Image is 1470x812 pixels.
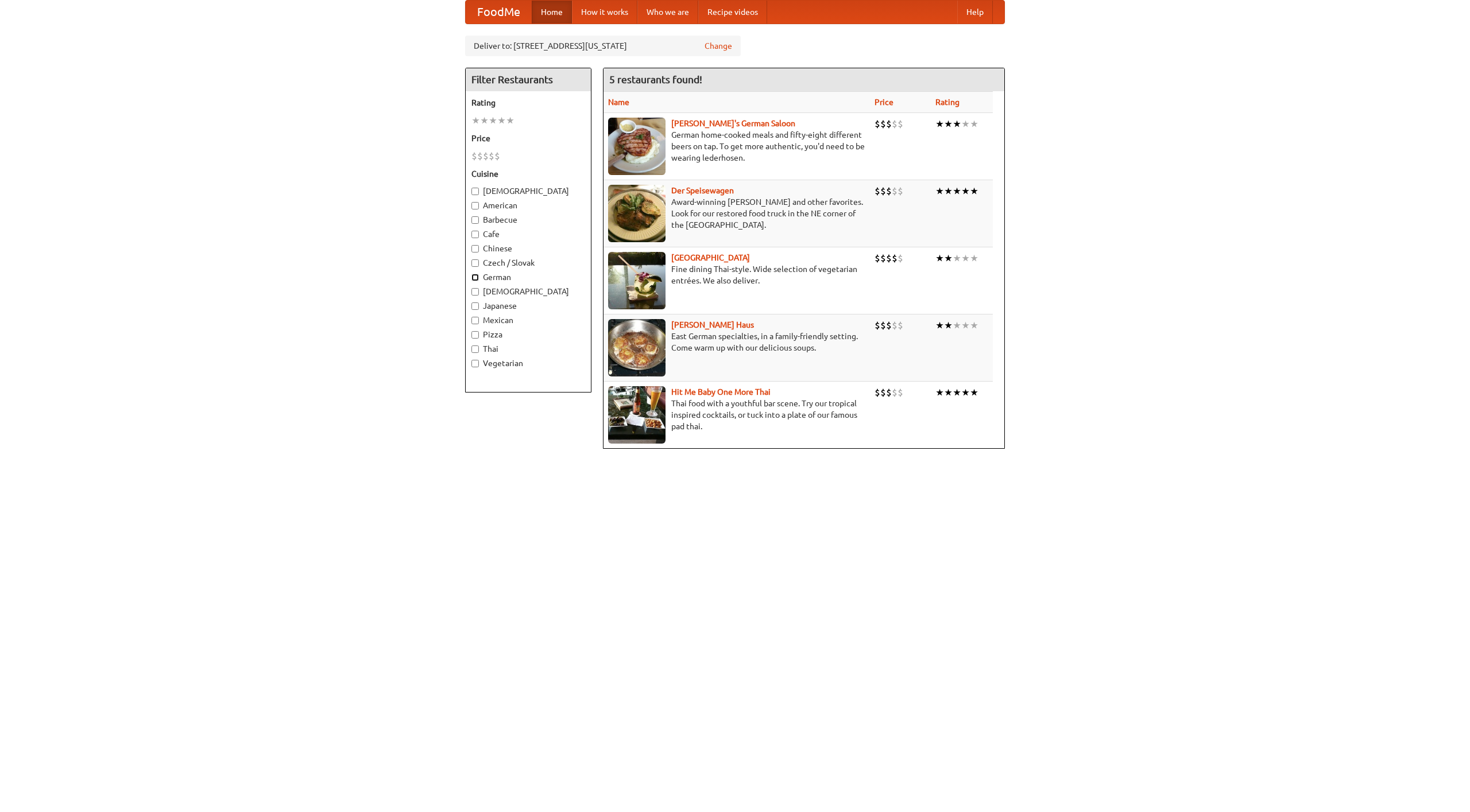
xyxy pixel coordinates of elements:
label: Japanese [471,300,585,312]
a: Name [608,98,629,107]
label: Barbecue [471,214,585,226]
li: ★ [506,114,514,127]
li: $ [880,386,886,399]
label: Thai [471,343,585,355]
li: $ [471,150,477,162]
img: satay.jpg [608,252,666,309]
input: Czech / Slovak [471,259,479,267]
li: $ [898,319,903,332]
li: $ [898,118,903,130]
label: [DEMOGRAPHIC_DATA] [471,185,585,197]
li: ★ [489,114,497,127]
li: ★ [961,118,970,130]
input: Chinese [471,245,479,252]
li: ★ [935,319,944,332]
li: ★ [935,386,944,399]
label: Pizza [471,329,585,340]
img: babythai.jpg [608,386,666,444]
li: ★ [970,319,978,332]
li: ★ [944,386,953,399]
input: American [471,202,479,209]
p: Fine dining Thai-style. Wide selection of vegetarian entrées. We also deliver. [608,263,865,286]
a: Rating [935,98,960,107]
a: Home [532,1,572,24]
li: ★ [961,185,970,197]
li: $ [875,386,880,399]
h5: Price [471,133,585,144]
li: ★ [961,252,970,265]
li: $ [483,150,489,162]
li: $ [875,252,880,265]
a: Recipe videos [698,1,767,24]
label: Vegetarian [471,358,585,369]
li: ★ [480,114,489,127]
ng-pluralize: 5 restaurants found! [609,74,702,85]
a: How it works [572,1,637,24]
input: German [471,274,479,281]
li: ★ [944,319,953,332]
a: [PERSON_NAME]'s German Saloon [671,119,795,128]
li: ★ [953,319,961,332]
a: Hit Me Baby One More Thai [671,387,771,397]
input: Vegetarian [471,360,479,367]
input: Japanese [471,302,479,310]
li: $ [880,319,886,332]
li: $ [898,185,903,197]
input: Barbecue [471,216,479,224]
h5: Rating [471,97,585,108]
li: ★ [944,118,953,130]
div: Deliver to: [STREET_ADDRESS][US_STATE] [465,36,741,56]
li: $ [494,150,500,162]
li: ★ [953,185,961,197]
label: Czech / Slovak [471,257,585,269]
li: ★ [970,118,978,130]
li: ★ [970,252,978,265]
input: [DEMOGRAPHIC_DATA] [471,188,479,195]
li: $ [892,185,898,197]
li: ★ [970,386,978,399]
li: $ [898,252,903,265]
input: Cafe [471,231,479,238]
li: ★ [953,252,961,265]
a: Der Speisewagen [671,186,734,195]
li: ★ [944,185,953,197]
li: $ [875,319,880,332]
a: FoodMe [466,1,532,24]
p: German home-cooked meals and fifty-eight different beers on tap. To get more authentic, you'd nee... [608,129,865,164]
li: $ [898,386,903,399]
a: Help [957,1,993,24]
label: German [471,271,585,283]
h5: Cuisine [471,168,585,180]
li: ★ [471,114,480,127]
label: Mexican [471,314,585,326]
li: $ [886,118,892,130]
li: $ [880,118,886,130]
li: $ [875,185,880,197]
li: $ [892,252,898,265]
li: ★ [944,252,953,265]
a: Who we are [637,1,698,24]
li: ★ [970,185,978,197]
li: $ [880,252,886,265]
label: [DEMOGRAPHIC_DATA] [471,286,585,297]
label: Chinese [471,243,585,254]
li: $ [892,386,898,399]
li: ★ [953,118,961,130]
p: East German specialties, in a family-friendly setting. Come warm up with our delicious soups. [608,331,865,353]
li: ★ [953,386,961,399]
a: [GEOGRAPHIC_DATA] [671,253,750,262]
b: [PERSON_NAME] Haus [671,320,754,329]
li: $ [892,319,898,332]
li: ★ [961,386,970,399]
img: speisewagen.jpg [608,185,666,242]
a: Price [875,98,893,107]
a: Change [705,40,732,52]
img: kohlhaus.jpg [608,319,666,376]
li: $ [886,185,892,197]
input: Thai [471,345,479,353]
li: $ [892,118,898,130]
